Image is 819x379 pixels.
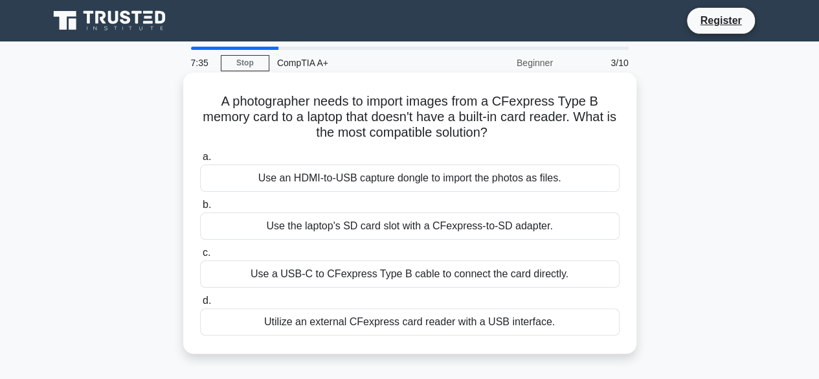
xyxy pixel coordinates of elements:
[269,50,447,76] div: CompTIA A+
[692,12,749,29] a: Register
[200,260,620,288] div: Use a USB-C to CFexpress Type B cable to connect the card directly.
[200,212,620,240] div: Use the laptop's SD card slot with a CFexpress-to-SD adapter.
[221,55,269,71] a: Stop
[561,50,636,76] div: 3/10
[200,308,620,336] div: Utilize an external CFexpress card reader with a USB interface.
[200,165,620,192] div: Use an HDMI-to-USB capture dongle to import the photos as files.
[203,247,210,258] span: c.
[203,199,211,210] span: b.
[447,50,561,76] div: Beginner
[199,93,621,141] h5: A photographer needs to import images from a CFexpress Type B memory card to a laptop that doesn'...
[183,50,221,76] div: 7:35
[203,295,211,306] span: d.
[203,151,211,162] span: a.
